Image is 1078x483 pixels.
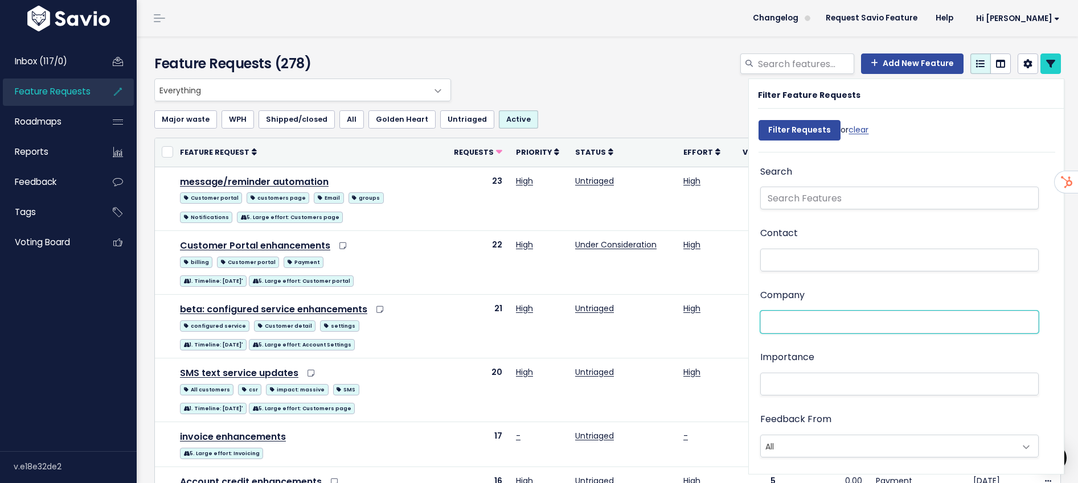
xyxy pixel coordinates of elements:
[3,139,95,165] a: Reports
[736,230,782,294] td: 0
[575,430,614,441] a: Untriaged
[180,147,249,157] span: Feature Request
[15,55,67,67] span: Inbox (117/0)
[575,366,614,378] a: Untriaged
[15,146,48,158] span: Reports
[180,445,263,460] a: 5. Large effort: Invoicing
[516,147,552,157] span: Priority
[180,254,212,269] a: billing
[249,275,354,287] span: 5. Large effort: Customer portal
[180,382,233,396] a: All customers
[24,6,113,31] img: logo-white.9d6f32f41409.svg
[238,384,261,395] span: csr
[962,10,1069,27] a: Hi [PERSON_NAME]
[3,79,95,105] a: Feature Requests
[247,190,309,204] a: customers page
[499,110,538,129] a: Active
[237,212,343,223] span: 5. Large effort: Customers page
[736,422,782,467] td: 0
[180,366,298,379] a: SMS text service updates
[516,366,533,378] a: High
[849,124,868,135] a: clear
[180,239,330,252] a: Customer Portal enhancements
[760,164,792,180] label: Search
[15,236,70,248] span: Voting Board
[760,187,1039,209] input: Search Features
[759,120,841,141] input: Filter Requests
[247,192,309,204] span: customers page
[180,273,247,287] a: 1. Timeline: [DATE]'
[180,448,263,459] span: 5. Large effort: Invoicing
[314,190,343,204] a: Email
[249,337,355,351] a: 5. Large effort: Account Settings
[180,430,286,443] a: invoice enhancements
[3,199,95,225] a: Tags
[760,435,1039,457] span: All
[575,146,613,158] a: Status
[333,384,359,395] span: SMS
[760,225,798,242] label: Contact
[180,339,247,350] span: 1. Timeline: [DATE]'
[314,192,343,204] span: Email
[249,273,354,287] a: 5. Large effort: Customer portal
[575,175,614,187] a: Untriaged
[15,115,62,127] span: Roadmaps
[743,147,768,157] span: Votes
[683,175,700,187] a: High
[180,275,247,287] span: 1. Timeline: [DATE]'
[760,287,805,304] label: Company
[254,320,315,332] span: Customer detail
[454,147,494,157] span: Requests
[154,110,217,129] a: Major waste
[15,176,56,188] span: Feedback
[154,110,1061,129] ul: Filter feature requests
[760,411,831,428] label: Feedback From
[155,79,428,101] span: Everything
[368,110,436,129] a: Golden Heart
[222,110,254,129] a: WPH
[447,230,509,294] td: 22
[736,294,782,358] td: 0
[454,146,502,158] a: Requests
[284,257,323,268] span: Payment
[683,430,688,441] a: -
[237,209,343,224] a: 5. Large effort: Customers page
[266,384,328,395] span: impact: massive
[516,430,520,441] a: -
[14,452,137,481] div: v.e18e32de2
[516,239,533,250] a: High
[3,229,95,255] a: Voting Board
[817,10,927,27] a: Request Savio Feature
[575,303,614,314] a: Untriaged
[180,401,247,415] a: 1. Timeline: [DATE]'
[249,339,355,350] span: 5. Large effort: Account Settings
[3,48,95,75] a: Inbox (117/0)
[180,192,242,204] span: Customer portal
[333,382,359,396] a: SMS
[447,167,509,230] td: 23
[516,303,533,314] a: High
[761,435,1015,457] span: All
[575,147,606,157] span: Status
[743,146,776,158] a: Votes
[339,110,364,129] a: All
[180,384,233,395] span: All customers
[736,167,782,230] td: 0
[683,366,700,378] a: High
[320,318,359,332] a: settings
[758,89,860,101] strong: Filter Feature Requests
[154,79,451,101] span: Everything
[516,146,559,158] a: Priority
[349,190,384,204] a: groups
[217,254,279,269] a: Customer portal
[180,257,212,268] span: billing
[249,403,355,414] span: 5. Large effort: Customers page
[3,169,95,195] a: Feedback
[320,320,359,332] span: settings
[683,239,700,250] a: High
[760,349,814,366] label: Importance
[447,358,509,422] td: 20
[976,14,1060,23] span: Hi [PERSON_NAME]
[440,110,494,129] a: Untriaged
[180,318,249,332] a: configured service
